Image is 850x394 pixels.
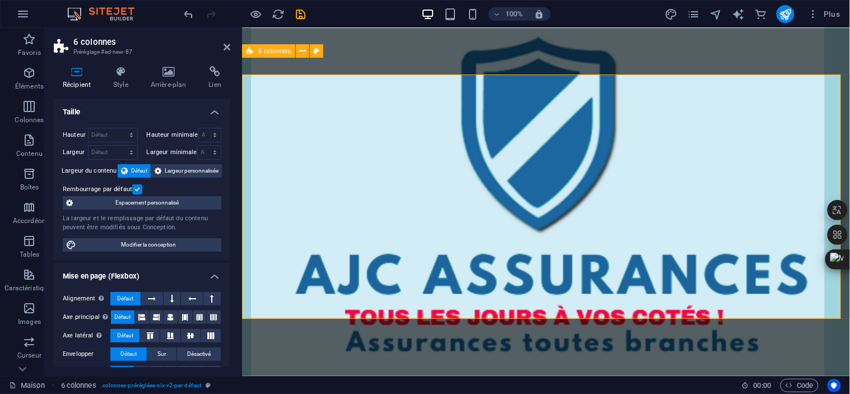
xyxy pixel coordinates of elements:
[147,347,176,361] button: Sur
[21,381,45,390] font: Maison
[687,7,700,21] button: pages
[505,10,523,18] font: 100%
[63,131,86,138] font: Hauteur
[777,5,795,23] button: publier
[709,7,723,21] button: navigateur
[797,381,814,390] font: Code
[295,8,308,21] i: Enregistrer (Ctrl+S)
[151,164,222,178] button: Largeur personnalisée
[183,8,196,21] i: Annuler : Ajouter un élément (Ctrl+Z)
[779,8,792,21] i: Publier
[63,196,221,210] button: Espacement personnalisé
[103,382,201,388] font: colonnes-préréglées-six-v2-par-défaut
[20,251,40,258] font: Tables
[754,8,767,21] i: Commerce
[115,200,179,206] font: Espacement personnalisé
[157,351,166,357] font: Sur
[73,49,132,55] font: Préréglage #ed-new-87
[177,347,221,361] button: Désactivé
[63,81,91,89] font: Récipient
[63,149,85,156] font: Largeur
[272,7,285,21] button: recharger
[18,49,41,57] font: Favoris
[115,314,131,320] font: Défaut
[165,168,219,174] font: Largeur personnalisée
[781,379,819,392] button: Code
[110,292,141,305] button: Défaut
[828,379,841,392] button: Centrés sur l'utilisateur
[20,183,39,191] font: Boîtes
[131,168,147,174] font: Défaut
[117,332,133,339] font: Défaut
[665,8,677,21] i: Conception (Ctrl+Alt+Y)
[63,295,95,302] font: Alignement
[120,351,137,357] font: Défaut
[742,379,772,392] h6: Durée de la séance
[15,116,44,124] font: Colonnes
[15,82,44,90] font: Éléments
[17,351,41,359] font: Curseur
[824,10,840,18] font: Plus
[187,351,211,357] font: Désactivé
[110,329,140,342] button: Défaut
[63,332,94,339] font: Axe latéral
[709,8,722,21] i: Navigateur
[64,7,148,21] img: Logo de l'éditeur
[63,215,208,231] font: La largeur et le remplissage par défaut du contenu peuvent être modifiés sous Conception.
[665,7,678,21] button: conception
[754,381,761,390] font: 00
[18,318,41,326] font: Images
[63,272,140,280] font: Mise en page (Flexbox)
[63,108,80,116] font: Taille
[101,382,103,388] font: .
[122,242,176,248] font: Modifier la conception
[182,7,196,21] button: défaire
[803,5,845,23] button: Plus
[687,8,700,21] i: Pages (Ctrl+Alt+S)
[761,381,763,390] font: :
[63,238,221,252] button: Modifier la conception
[151,81,187,89] font: Arrière-plan
[13,217,46,225] font: Accordéon
[111,310,134,324] button: Défaut
[63,186,132,193] font: Rembourrage par défaut
[110,347,147,361] button: Défaut
[4,284,55,292] font: Caractéristiques
[61,379,211,392] nav: fil d'Ariane
[732,8,745,21] i: Rédacteur IA
[258,47,291,55] font: 6 colonnes
[117,295,133,302] font: Défaut
[249,7,263,21] button: Cliquez ici pour quitter le mode aperçu et continuer l'édition
[763,381,771,390] font: 00
[294,7,308,21] button: sauvegarder
[147,131,198,138] font: Hauteur minimale
[73,37,116,47] font: 6 colonnes
[63,313,100,321] font: Axe principal
[732,7,745,21] button: générateur de texte
[63,350,94,358] font: Envelopper
[16,150,43,157] font: Contenu
[754,7,768,21] button: commerce
[9,379,45,392] a: Cliquez pour annuler la sélection. Double-cliquez pour ouvrir Pages.
[208,81,221,89] font: Lien
[489,7,528,21] button: 100%
[61,381,96,390] font: 6 colonnes
[272,8,285,21] i: Recharger la page
[118,164,151,178] button: Défaut
[206,382,211,388] i: Cet élément est un préréglage personnalisable
[535,9,545,19] i: Lors du redimensionnement, ajustez automatiquement le niveau de zoom pour l'adapter à l'appareil ...
[147,149,197,156] font: Largeur minimale
[61,379,96,392] span: Cliquez pour sélectionner. Double-cliquez pour modifier.
[113,81,128,89] font: Style
[62,167,117,174] font: Largeur du contenu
